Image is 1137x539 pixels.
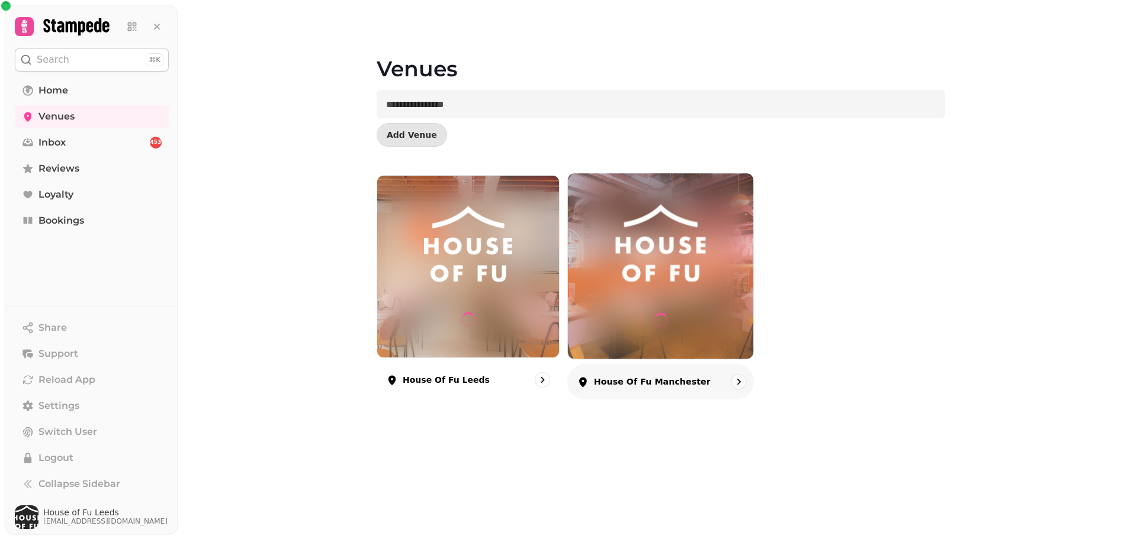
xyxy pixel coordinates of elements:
[387,131,437,139] span: Add Venue
[38,425,97,439] span: Switch User
[15,505,38,529] img: User avatar
[15,131,169,154] a: Inbox453
[377,123,447,147] button: Add Venue
[15,316,169,340] button: Share
[15,105,169,128] a: Venues
[38,399,79,413] span: Settings
[15,48,169,72] button: Search⌘K
[403,374,490,386] p: House of Fu Leeds
[38,109,75,124] span: Venues
[377,175,560,397] a: House of Fu LeedsHouse of Fu LeedsHouse of Fu Leeds
[15,446,169,470] button: Logout
[733,376,745,388] svg: go to
[537,374,548,386] svg: go to
[15,342,169,366] button: Support
[15,209,169,233] a: Bookings
[400,206,536,282] img: House of Fu Leeds
[38,188,73,202] span: Loyalty
[15,183,169,206] a: Loyalty
[38,83,68,98] span: Home
[15,472,169,496] button: Collapse Sidebar
[38,477,120,491] span: Collapse Sidebar
[43,508,168,517] span: House of Fu Leeds
[15,505,169,529] button: User avatarHouse of Fu Leeds[EMAIL_ADDRESS][DOMAIN_NAME]
[43,517,168,526] span: [EMAIL_ADDRESS][DOMAIN_NAME]
[38,321,67,335] span: Share
[38,451,73,465] span: Logout
[377,28,945,80] h1: Venues
[15,368,169,392] button: Reload App
[591,205,730,282] img: House of Fu Manchester
[146,53,163,66] div: ⌘K
[38,373,95,387] span: Reload App
[38,135,66,150] span: Inbox
[594,376,711,388] p: House of Fu Manchester
[15,79,169,102] a: Home
[38,162,79,176] span: Reviews
[150,138,162,147] span: 453
[38,214,84,228] span: Bookings
[15,157,169,180] a: Reviews
[15,394,169,418] a: Settings
[567,173,754,399] a: House of Fu Manchester House of Fu Manchester House of Fu Manchester
[38,347,78,361] span: Support
[37,53,69,67] p: Search
[15,420,169,444] button: Switch User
